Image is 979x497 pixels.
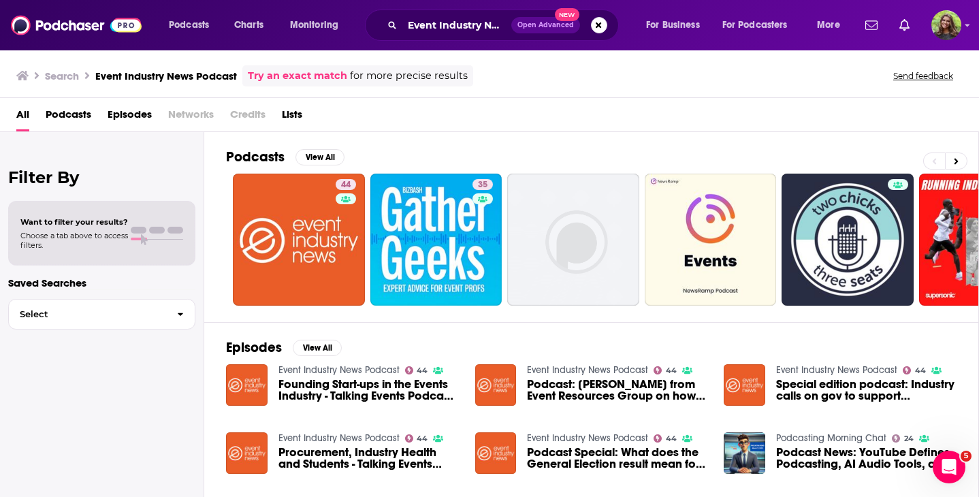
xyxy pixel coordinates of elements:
a: All [16,103,29,131]
a: Event Industry News Podcast [776,364,897,376]
span: 44 [666,436,677,442]
img: Podcast News: YouTube Defines Podcasting, AI Audio Tools, and Industry Events [724,432,765,474]
button: Select [8,299,195,330]
span: 44 [915,368,926,374]
span: Podcasts [169,16,209,35]
span: Logged in as reagan34226 [931,10,961,40]
span: Charts [234,16,263,35]
img: Podcast: Kevin Waters from Event Resources Group on how to enter the event industry [475,364,517,406]
a: Event Industry News Podcast [278,432,400,444]
a: Event Industry News Podcast [527,364,648,376]
span: For Business [646,16,700,35]
h3: Event Industry News Podcast [95,69,237,82]
a: Special edition podcast: Industry calls on gov to support #eventprofs [776,379,957,402]
a: Event Industry News Podcast [527,432,648,444]
span: Want to filter your results? [20,217,128,227]
a: 24 [892,434,914,443]
h2: Episodes [226,339,282,356]
a: Podcasts [46,103,91,131]
button: open menu [807,14,857,36]
button: open menu [637,14,717,36]
span: Credits [230,103,266,131]
span: Monitoring [290,16,338,35]
span: for more precise results [350,68,468,84]
a: 44 [654,434,677,443]
button: open menu [159,14,227,36]
a: EpisodesView All [226,339,342,356]
button: open menu [713,14,807,36]
img: Procurement, Industry Health and Students - Talking Events Podcast Episode 17 [226,432,268,474]
span: Networks [168,103,214,131]
span: 44 [417,368,428,374]
span: Choose a tab above to access filters. [20,231,128,250]
button: open menu [280,14,356,36]
iframe: Intercom live chat [933,451,965,483]
a: PodcastsView All [226,148,344,165]
span: More [817,16,840,35]
span: 35 [478,178,487,192]
a: Founding Start-ups in the Events Industry - Talking Events Podcast Episode 21 [278,379,459,402]
a: Try an exact match [248,68,347,84]
h2: Podcasts [226,148,285,165]
img: User Profile [931,10,961,40]
a: Event Industry News Podcast [278,364,400,376]
a: Episodes [108,103,152,131]
span: Select [9,310,166,319]
a: 44 [654,366,677,374]
h3: Search [45,69,79,82]
a: 44 [336,179,356,190]
a: 35 [370,174,502,306]
a: 44 [903,366,926,374]
span: 44 [341,178,351,192]
span: For Podcasters [722,16,788,35]
img: Special edition podcast: Industry calls on gov to support #eventprofs [724,364,765,406]
span: 44 [666,368,677,374]
a: Podcast News: YouTube Defines Podcasting, AI Audio Tools, and Industry Events [776,447,957,470]
a: 35 [472,179,493,190]
p: Saved Searches [8,276,195,289]
span: Podcast: [PERSON_NAME] from Event Resources Group on how to enter the event industry [527,379,707,402]
span: Open Advanced [517,22,574,29]
a: Lists [282,103,302,131]
a: 44 [233,174,365,306]
a: Procurement, Industry Health and Students - Talking Events Podcast Episode 17 [278,447,459,470]
button: View All [293,340,342,356]
a: 44 [405,434,428,443]
img: Podcast Special: What does the General Election result mean for the events industry? [475,432,517,474]
span: New [555,8,579,21]
a: Podcast Special: What does the General Election result mean for the events industry? [527,447,707,470]
a: Podcasting Morning Chat [776,432,886,444]
span: 44 [417,436,428,442]
a: 44 [405,366,428,374]
button: Open AdvancedNew [511,17,580,33]
span: 5 [961,451,972,462]
div: Search podcasts, credits, & more... [378,10,632,41]
button: Send feedback [889,70,957,82]
a: Charts [225,14,272,36]
button: Show profile menu [931,10,961,40]
a: Podcast: Kevin Waters from Event Resources Group on how to enter the event industry [527,379,707,402]
img: Founding Start-ups in the Events Industry - Talking Events Podcast Episode 21 [226,364,268,406]
button: View All [295,149,344,165]
span: 24 [904,436,914,442]
a: Show notifications dropdown [860,14,883,37]
h2: Filter By [8,167,195,187]
a: Show notifications dropdown [894,14,915,37]
img: Podchaser - Follow, Share and Rate Podcasts [11,12,142,38]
